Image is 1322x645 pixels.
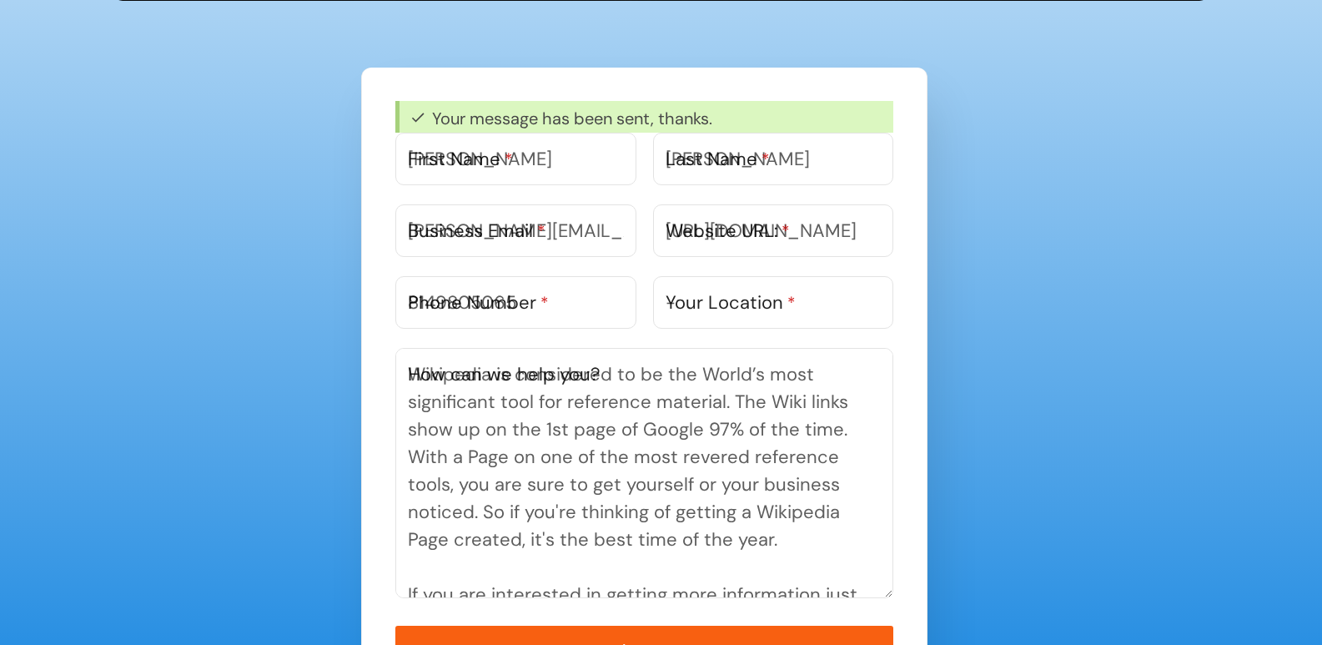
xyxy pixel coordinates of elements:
[408,217,545,244] label: Business Email
[666,289,796,316] label: Your Location
[408,289,549,316] label: Phone Number
[666,217,790,244] label: Website URL:
[408,360,601,388] label: How can we help you?
[408,145,513,173] label: First Name
[666,145,770,173] label: Last Name
[412,105,881,132] div: Your message has been sent, thanks.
